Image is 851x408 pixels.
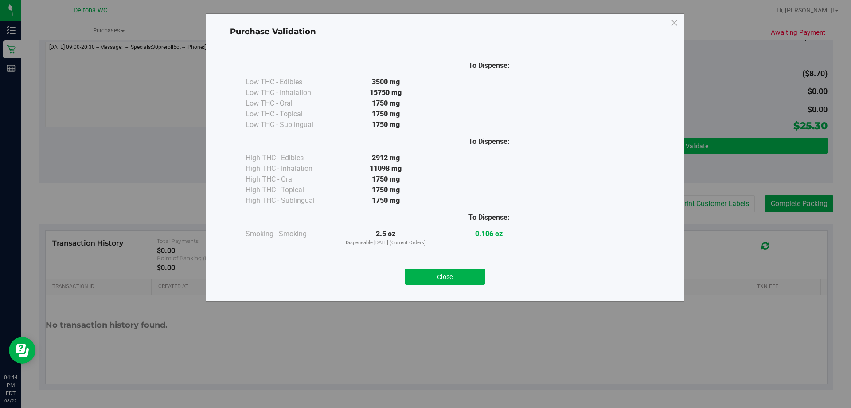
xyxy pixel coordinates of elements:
[334,185,437,195] div: 1750 mg
[334,229,437,247] div: 2.5 oz
[334,195,437,206] div: 1750 mg
[334,87,437,98] div: 15750 mg
[246,229,334,239] div: Smoking - Smoking
[246,109,334,119] div: Low THC - Topical
[246,174,334,185] div: High THC - Oral
[246,98,334,109] div: Low THC - Oral
[246,153,334,163] div: High THC - Edibles
[437,212,541,223] div: To Dispense:
[246,119,334,130] div: Low THC - Sublingual
[334,174,437,185] div: 1750 mg
[334,77,437,87] div: 3500 mg
[334,163,437,174] div: 11098 mg
[437,60,541,71] div: To Dispense:
[405,269,485,285] button: Close
[334,153,437,163] div: 2912 mg
[246,87,334,98] div: Low THC - Inhalation
[475,230,503,238] strong: 0.106 oz
[246,195,334,206] div: High THC - Sublingual
[246,185,334,195] div: High THC - Topical
[9,337,35,364] iframe: Resource center
[246,77,334,87] div: Low THC - Edibles
[334,109,437,119] div: 1750 mg
[334,119,437,130] div: 1750 mg
[437,136,541,147] div: To Dispense:
[230,27,316,36] span: Purchase Validation
[334,98,437,109] div: 1750 mg
[246,163,334,174] div: High THC - Inhalation
[334,239,437,247] p: Dispensable [DATE] (Current Orders)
